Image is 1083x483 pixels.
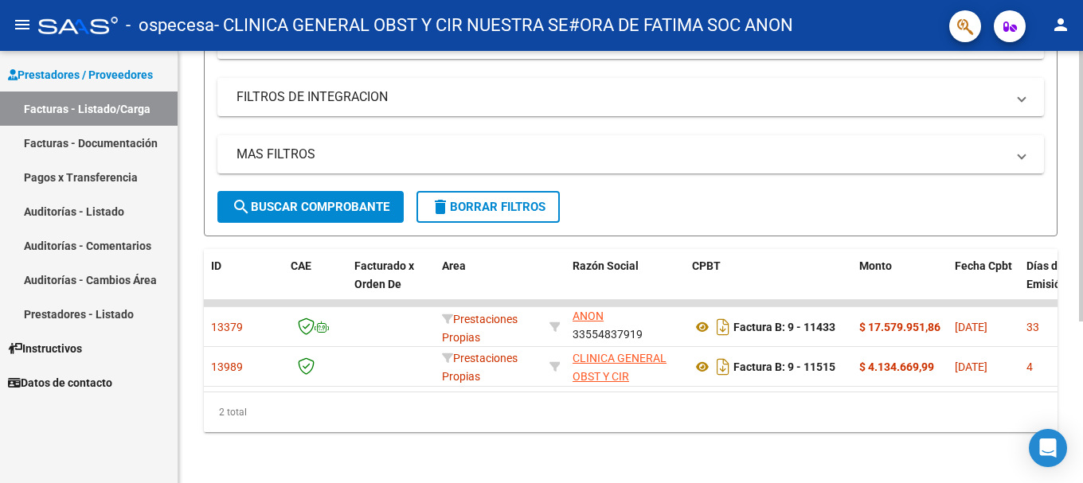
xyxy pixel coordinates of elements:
[217,191,404,223] button: Buscar Comprobante
[204,392,1058,432] div: 2 total
[431,197,450,216] mat-icon: delete
[686,249,853,319] datatable-header-cell: CPBT
[955,360,987,373] span: [DATE]
[948,249,1020,319] datatable-header-cell: Fecha Cpbt
[205,249,284,319] datatable-header-cell: ID
[211,321,243,333] span: 13379
[211,360,243,373] span: 13989
[126,8,214,43] span: - ospecesa
[955,259,1012,272] span: Fecha Cpbt
[442,313,518,344] span: Prestaciones Propias
[291,259,311,272] span: CAE
[217,78,1044,116] mat-expansion-panel-header: FILTROS DE INTEGRACION
[354,259,414,290] span: Facturado x Orden De
[442,259,466,272] span: Area
[8,374,112,391] span: Datos de contacto
[573,349,679,383] div: 33554837919
[1051,15,1070,34] mat-icon: person
[232,200,389,214] span: Buscar Comprobante
[1026,259,1082,290] span: Días desde Emisión
[566,249,686,319] datatable-header-cell: Razón Social
[214,8,793,43] span: - CLINICA GENERAL OBST Y CIR NUESTRA SE#ORA DE FATIMA SOC ANON
[13,15,32,34] mat-icon: menu
[1029,429,1067,467] div: Open Intercom Messenger
[573,259,639,272] span: Razón Social
[1026,360,1033,373] span: 4
[431,200,545,214] span: Borrar Filtros
[713,314,733,340] i: Descargar documento
[232,197,251,216] mat-icon: search
[573,310,679,343] div: 33554837919
[859,321,940,333] strong: $ 17.579.951,86
[284,249,348,319] datatable-header-cell: CAE
[1026,321,1039,333] span: 33
[348,249,436,319] datatable-header-cell: Facturado x Orden De
[713,354,733,380] i: Descargar documento
[237,88,1006,106] mat-panel-title: FILTROS DE INTEGRACION
[217,135,1044,173] mat-expansion-panel-header: MAS FILTROS
[859,360,934,373] strong: $ 4.134.669,99
[442,352,518,383] span: Prestaciones Propias
[436,249,543,319] datatable-header-cell: Area
[416,191,560,223] button: Borrar Filtros
[859,259,892,272] span: Monto
[853,249,948,319] datatable-header-cell: Monto
[211,259,221,272] span: ID
[692,259,721,272] span: CPBT
[237,146,1006,163] mat-panel-title: MAS FILTROS
[733,321,835,333] strong: Factura B: 9 - 11433
[955,321,987,333] span: [DATE]
[733,360,835,373] strong: Factura B: 9 - 11515
[8,66,153,84] span: Prestadores / Proveedores
[573,237,667,322] span: CLINICA GENERAL OBST Y CIR NUESTRA SE#ORA DE FATIMA SOC ANON
[573,352,667,437] span: CLINICA GENERAL OBST Y CIR NUESTRA SE#ORA DE FATIMA SOC ANON
[8,340,82,357] span: Instructivos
